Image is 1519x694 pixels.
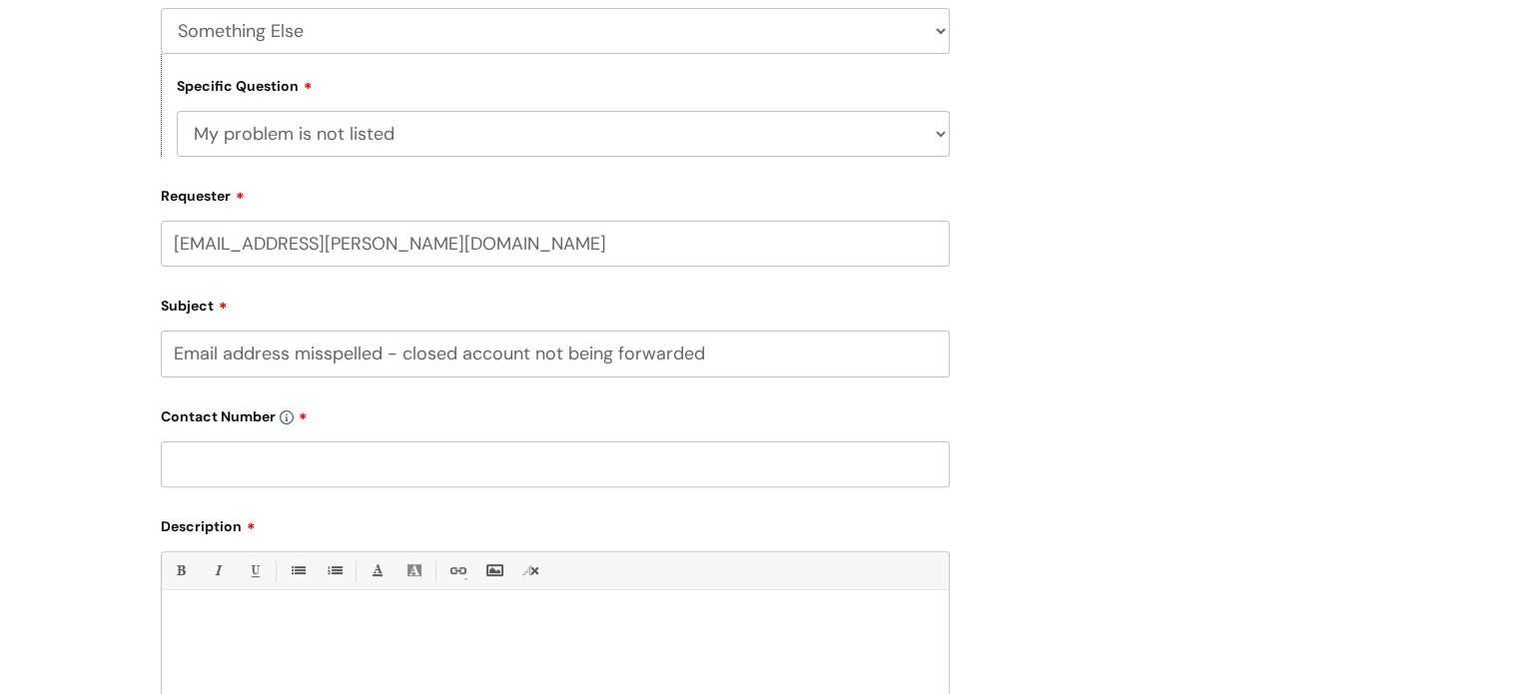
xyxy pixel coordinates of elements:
a: Remove formatting (Ctrl-\) [518,558,543,583]
label: Specific Question [177,75,313,95]
label: Requester [161,181,950,205]
a: Font Color [365,558,389,583]
input: Email [161,221,950,267]
a: Insert Image... [481,558,506,583]
a: Back Color [401,558,426,583]
label: Description [161,511,950,535]
label: Contact Number [161,401,950,425]
a: • Unordered List (Ctrl-Shift-7) [285,558,310,583]
label: Subject [161,291,950,315]
a: Italic (Ctrl-I) [205,558,230,583]
a: Link [444,558,469,583]
a: Bold (Ctrl-B) [168,558,193,583]
a: Underline(Ctrl-U) [242,558,267,583]
img: info-icon.svg [280,410,294,424]
a: 1. Ordered List (Ctrl-Shift-8) [322,558,347,583]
